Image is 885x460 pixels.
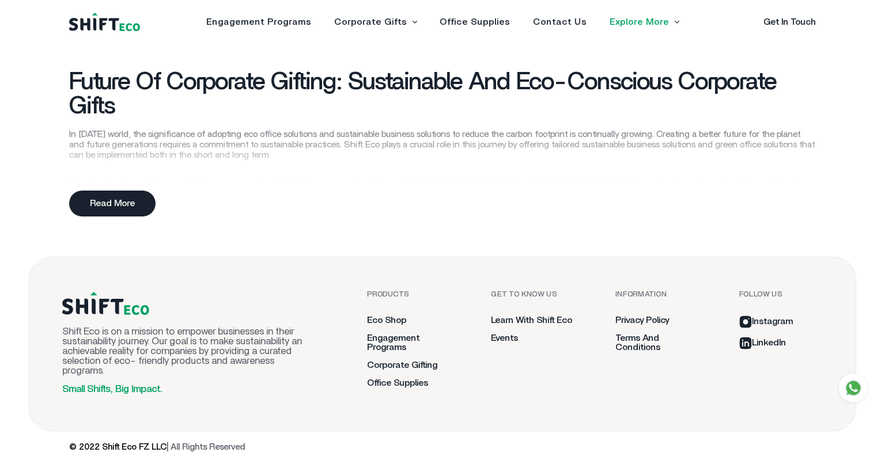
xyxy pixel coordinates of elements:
a: Learn with Shift Eco [491,315,572,325]
div: © 2022 Shift Eco FZ LLC [69,443,245,451]
a: Contact Us [533,17,587,26]
a: Engagement Programs [206,17,311,26]
h3: Future of Corporate Gifting: Sustainable and Eco-Conscious Corporate Gifts [69,70,816,118]
p: Shift Eco is on a mission to empower businesses in their sustainability journey. Our goal is to m... [62,326,311,375]
a: Instagram [739,317,793,326]
a: Privacy Policy [615,315,669,325]
a: Explore More [610,17,669,26]
a: Engagement Programs [367,333,419,352]
a: Get In Touch [763,17,816,26]
a: Terms and Conditions [615,333,660,352]
div: Read More [69,191,156,216]
a: Office Supplies [440,17,510,26]
a: Corporate Gifting [367,360,437,370]
a: Events [491,333,518,343]
a: LinkedIn [739,338,786,347]
a: Corporate Gifts [334,17,407,26]
a: Eco Shop [367,315,406,325]
div: Small Shifts, Big Impact. [62,384,327,394]
span: | All Rights Reserved [167,443,245,451]
a: Office Supplies [367,378,428,387]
